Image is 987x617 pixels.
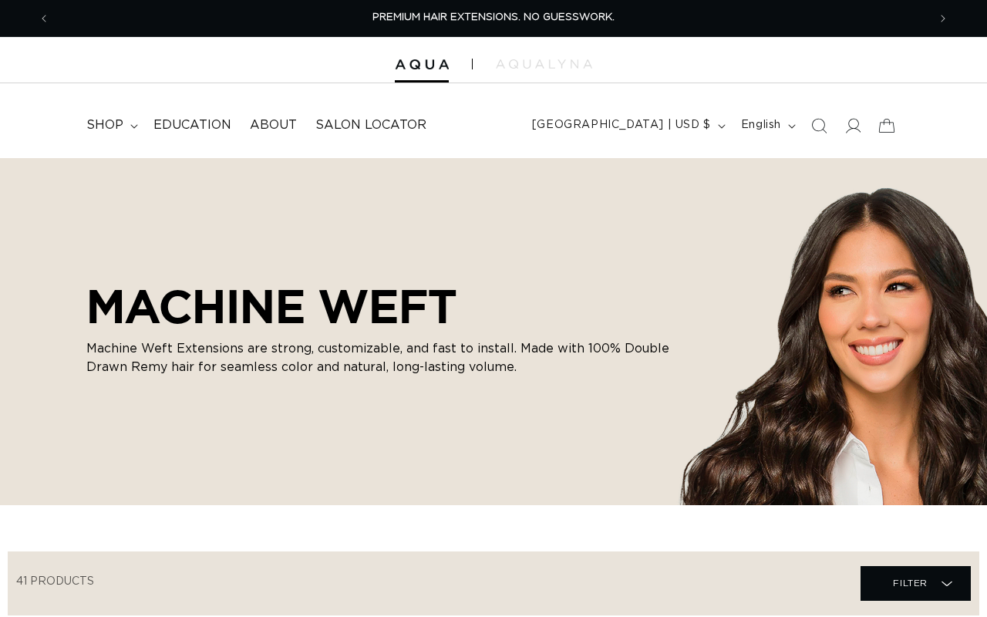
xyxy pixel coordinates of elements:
[153,117,231,133] span: Education
[741,117,781,133] span: English
[395,59,449,70] img: Aqua Hair Extensions
[732,111,802,140] button: English
[893,568,928,598] span: Filter
[306,108,436,143] a: Salon Locator
[241,108,306,143] a: About
[86,279,672,333] h2: MACHINE WEFT
[802,109,836,143] summary: Search
[27,4,61,33] button: Previous announcement
[144,108,241,143] a: Education
[315,117,426,133] span: Salon Locator
[77,108,144,143] summary: shop
[861,566,971,601] summary: Filter
[372,12,615,22] span: PREMIUM HAIR EXTENSIONS. NO GUESSWORK.
[532,117,711,133] span: [GEOGRAPHIC_DATA] | USD $
[926,4,960,33] button: Next announcement
[86,339,672,376] p: Machine Weft Extensions are strong, customizable, and fast to install. Made with 100% Double Draw...
[523,111,732,140] button: [GEOGRAPHIC_DATA] | USD $
[496,59,592,69] img: aqualyna.com
[16,576,94,587] span: 41 products
[86,117,123,133] span: shop
[250,117,297,133] span: About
